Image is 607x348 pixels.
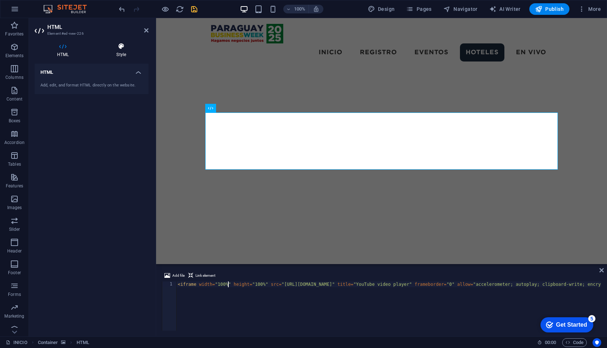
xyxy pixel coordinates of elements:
button: Design [365,3,398,15]
span: Add file [172,271,185,280]
button: AI Writer [486,3,524,15]
h6: Session time [537,338,556,347]
i: Save (Ctrl+S) [190,5,198,13]
i: This element contains a background [61,340,65,344]
button: save [190,5,198,13]
p: Accordion [4,140,25,145]
p: Columns [5,75,23,80]
span: Link element [195,271,215,280]
span: Design [368,5,395,13]
button: 100% [283,5,309,13]
button: More [575,3,604,15]
button: Add file [163,271,186,280]
h6: 100% [294,5,306,13]
button: undo [117,5,126,13]
img: Editor Logo [42,5,96,13]
button: Pages [403,3,434,15]
i: Undo: Change HTML (Ctrl+Z) [118,5,126,13]
a: Click to cancel selection. Double-click to open Pages [6,338,27,347]
p: Forms [8,292,21,297]
nav: breadcrumb [38,338,89,347]
p: Slider [9,226,20,232]
span: Click to select. Double-click to edit [38,338,58,347]
div: Get Started [21,8,52,14]
p: Tables [8,161,21,167]
p: Footer [8,270,21,276]
span: Pages [406,5,431,13]
div: 5 [53,1,61,9]
p: Content [7,96,22,102]
h3: Element #ed-new-226 [47,30,134,37]
span: Publish [535,5,564,13]
span: AI Writer [489,5,521,13]
p: Images [7,205,22,211]
p: Boxes [9,118,21,124]
p: Elements [5,53,24,59]
button: Link element [187,271,216,280]
span: More [578,5,601,13]
h4: HTML [35,43,94,58]
span: : [550,340,551,345]
p: Marketing [4,313,24,319]
div: Design (Ctrl+Alt+Y) [365,3,398,15]
h4: HTML [35,64,148,77]
div: Get Started 5 items remaining, 0% complete [6,4,59,19]
span: Code [565,338,584,347]
p: Features [6,183,23,189]
div: 1 [162,281,177,287]
span: Navigator [443,5,478,13]
button: Code [562,338,587,347]
div: Add, edit, and format HTML directly on the website. [40,82,143,89]
button: reload [175,5,184,13]
h4: Style [94,43,148,58]
p: Header [7,248,22,254]
button: Navigator [440,3,481,15]
i: On resize automatically adjust zoom level to fit chosen device. [313,6,319,12]
h2: HTML [47,24,148,30]
button: Publish [529,3,569,15]
span: Click to select. Double-click to edit [77,338,89,347]
span: 00 00 [545,338,556,347]
button: Usercentrics [593,338,601,347]
p: Favorites [5,31,23,37]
